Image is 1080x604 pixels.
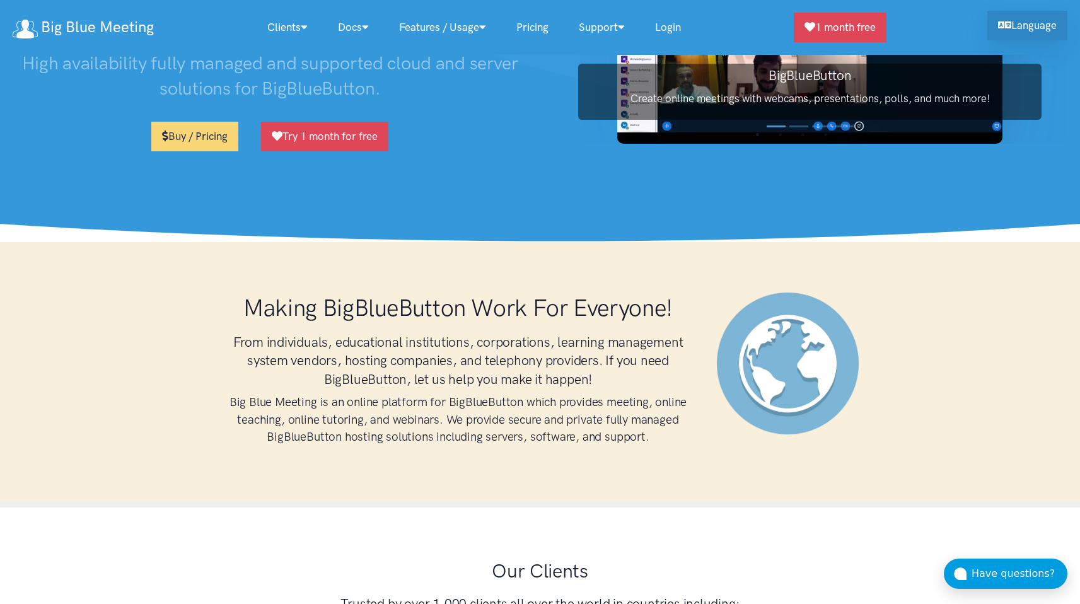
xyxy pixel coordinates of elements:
a: Try 1 month for free [261,122,388,151]
h3: From individuals, educational institutions, corporations, learning management system vendors, hos... [225,333,692,388]
a: Buy / Pricing [151,122,238,151]
p: Create online meetings with webcams, presentations, polls, and much more! [578,90,1042,107]
a: Pricing [501,14,564,41]
h3: BigBlueButton [578,66,1042,84]
a: Features / Usage [384,14,501,41]
div: Have questions? [972,566,1067,582]
h1: Making BigBlueButton Work For Everyone! [225,293,692,323]
a: Language [987,11,1067,40]
a: Support [564,14,640,41]
img: logo [13,20,38,38]
h4: Big Blue Meeting is an online platform for BigBlueButton which provides meeting, online teaching,... [225,393,692,446]
button: Have questions? [944,559,1067,589]
a: Login [640,14,696,41]
a: Docs [323,14,384,41]
a: Big Blue Meeting [13,14,154,41]
h3: High availability fully managed and supported cloud and server solutions for BigBlueButton. [13,50,528,102]
a: Clients [252,14,323,41]
a: 1 month free [794,13,886,42]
